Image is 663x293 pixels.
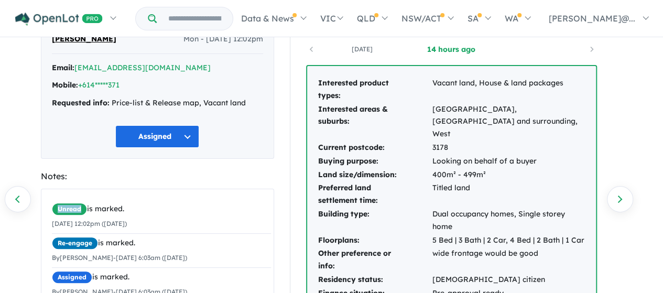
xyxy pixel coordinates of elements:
td: Land size/dimension: [318,168,432,182]
td: Buying purpose: [318,155,432,168]
button: Assigned [115,125,199,148]
td: Interested product types: [318,77,432,103]
a: [EMAIL_ADDRESS][DOMAIN_NAME] [74,63,211,72]
span: Re-engage [52,237,98,249]
td: [DEMOGRAPHIC_DATA] citizen [432,273,585,287]
span: Assigned [52,271,92,284]
td: [GEOGRAPHIC_DATA], [GEOGRAPHIC_DATA] and surrounding, West [432,103,585,141]
td: Current postcode: [318,141,432,155]
td: Vacant land, House & land packages [432,77,585,103]
div: is marked. [52,237,271,249]
div: is marked. [52,203,271,215]
td: Titled land [432,181,585,208]
td: Floorplans: [318,234,432,247]
small: By [PERSON_NAME] - [DATE] 6:03am ([DATE]) [52,254,187,262]
a: 14 hours ago [407,44,496,55]
span: [PERSON_NAME]@... [549,13,635,24]
div: Price-list & Release map, Vacant land [52,97,263,110]
div: is marked. [52,271,271,284]
td: Other preference or info: [318,247,432,273]
strong: Mobile: [52,80,78,90]
td: 3178 [432,141,585,155]
div: Notes: [41,169,274,183]
td: Preferred land settlement time: [318,181,432,208]
a: [DATE] [318,44,407,55]
td: Looking on behalf of a buyer [432,155,585,168]
input: Try estate name, suburb, builder or developer [159,7,231,30]
span: Unread [52,203,87,215]
td: 5 Bed | 3 Bath | 2 Car, 4 Bed | 2 Bath | 1 Car [432,234,585,247]
span: [PERSON_NAME] [52,33,116,46]
strong: Requested info: [52,98,110,107]
td: 400m² - 499m² [432,168,585,182]
td: Interested areas & suburbs: [318,103,432,141]
td: wide frontage would be good [432,247,585,273]
td: Dual occupancy homes, Single storey home [432,208,585,234]
img: Openlot PRO Logo White [15,13,103,26]
span: Mon - [DATE] 12:02pm [183,33,263,46]
td: Building type: [318,208,432,234]
small: [DATE] 12:02pm ([DATE]) [52,220,127,227]
td: Residency status: [318,273,432,287]
strong: Email: [52,63,74,72]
